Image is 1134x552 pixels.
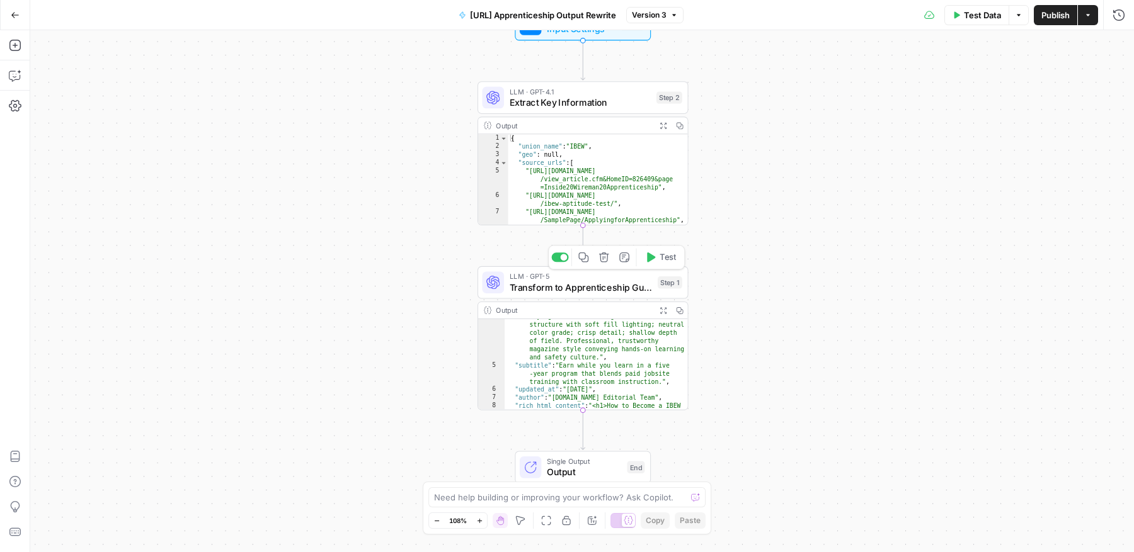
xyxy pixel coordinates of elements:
[478,134,508,142] div: 1
[478,159,508,167] div: 4
[478,150,508,159] div: 3
[449,515,467,526] span: 108%
[478,361,505,386] div: 5
[478,81,689,225] div: LLM · GPT-4.1Extract Key InformationStep 2Output{ "union_name":"IBEW", "geo": null, "source_urls"...
[470,9,616,21] span: [URL] Apprenticeship Output Rewrite
[675,512,706,529] button: Paste
[478,224,508,240] div: 8
[500,159,508,167] span: Toggle code folding, rows 4 through 32
[547,22,614,36] span: Input Settings
[478,142,508,150] div: 2
[478,266,689,410] div: LLM · GPT-5Transform to Apprenticeship GuideStep 1TestOutput daylight filters through the unfinis...
[1041,9,1070,21] span: Publish
[478,167,508,191] div: 5
[496,120,651,131] div: Output
[510,280,653,294] span: Transform to Apprenticeship Guide
[581,410,585,449] g: Edge from step_1 to end
[944,5,1009,25] button: Test Data
[500,134,508,142] span: Toggle code folding, rows 1 through 33
[478,386,505,394] div: 6
[510,86,651,97] span: LLM · GPT-4.1
[478,191,508,208] div: 6
[510,271,653,281] span: LLM · GPT-5
[626,7,684,23] button: Version 3
[478,394,505,402] div: 7
[641,512,670,529] button: Copy
[451,5,624,25] button: [URL] Apprenticeship Output Rewrite
[478,8,689,41] div: Input SettingsInputs
[478,208,508,224] div: 7
[964,9,1001,21] span: Test Data
[639,249,682,266] button: Test
[646,515,665,526] span: Copy
[547,456,622,466] span: Single Output
[658,276,682,288] div: Step 1
[547,465,622,479] span: Output
[496,305,651,315] div: Output
[632,9,667,21] span: Version 3
[620,18,645,30] div: Inputs
[656,91,682,103] div: Step 2
[660,251,676,263] span: Test
[627,461,644,473] div: End
[478,451,689,483] div: Single OutputOutputEnd
[680,515,701,526] span: Paste
[581,40,585,80] g: Edge from start to step_2
[1034,5,1077,25] button: Publish
[510,96,651,110] span: Extract Key Information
